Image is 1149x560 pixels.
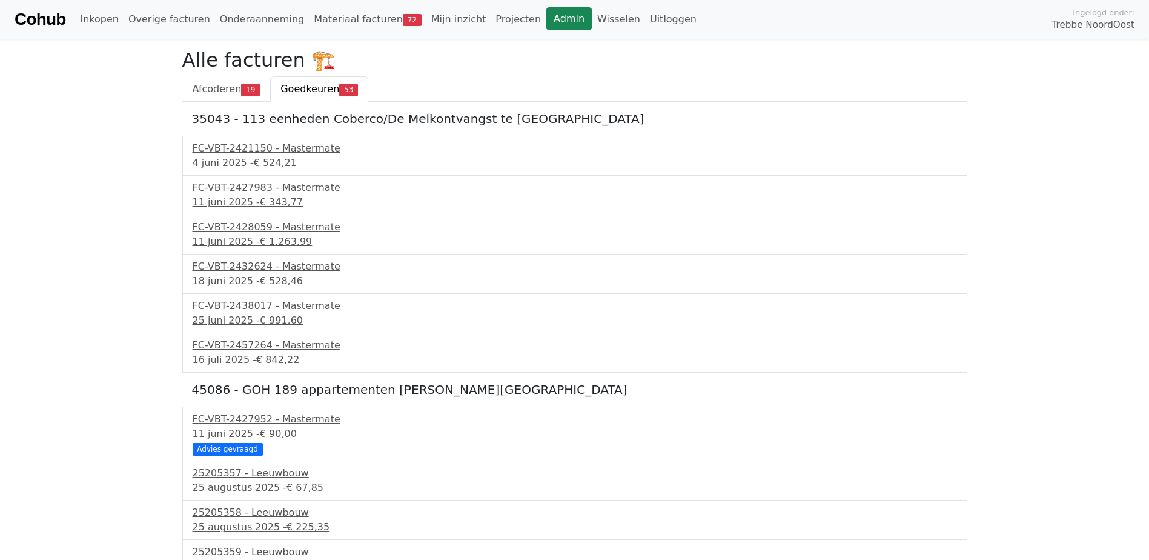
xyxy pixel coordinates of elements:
[193,274,957,288] div: 18 juni 2025 -
[260,315,303,326] span: € 991,60
[1073,7,1134,18] span: Ingelogd onder:
[124,7,215,32] a: Overige facturen
[546,7,592,30] a: Admin
[193,220,957,235] div: FC-VBT-2428059 - Mastermate
[645,7,701,32] a: Uitloggen
[260,196,303,208] span: € 343,77
[1052,18,1134,32] span: Trebbe NoordOost
[193,466,957,481] div: 25205357 - Leeuwbouw
[286,521,329,533] span: € 225,35
[193,259,957,288] a: FC-VBT-2432624 - Mastermate18 juni 2025 -€ 528,46
[193,545,957,559] div: 25205359 - Leeuwbouw
[193,156,957,170] div: 4 juni 2025 -
[75,7,123,32] a: Inkopen
[286,482,323,493] span: € 67,85
[193,181,957,210] a: FC-VBT-2427983 - Mastermate11 juni 2025 -€ 343,77
[592,7,645,32] a: Wisselen
[193,427,957,441] div: 11 juni 2025 -
[193,505,957,535] a: 25205358 - Leeuwbouw25 augustus 2025 -€ 225,35
[193,195,957,210] div: 11 juni 2025 -
[193,259,957,274] div: FC-VBT-2432624 - Mastermate
[193,338,957,367] a: FC-VBT-2457264 - Mastermate16 juli 2025 -€ 842,22
[193,181,957,195] div: FC-VBT-2427983 - Mastermate
[192,112,958,126] h5: 35043 - 113 eenheden Coberco/De Melkontvangst te [GEOGRAPHIC_DATA]
[241,84,260,96] span: 19
[193,235,957,249] div: 11 juni 2025 -
[193,141,957,156] div: FC-VBT-2421150 - Mastermate
[193,299,957,328] a: FC-VBT-2438017 - Mastermate25 juni 2025 -€ 991,60
[256,354,299,365] span: € 842,22
[193,481,957,495] div: 25 augustus 2025 -
[182,76,271,102] a: Afcoderen19
[193,505,957,520] div: 25205358 - Leeuwbouw
[260,236,313,247] span: € 1.263,99
[260,275,303,287] span: € 528,46
[193,338,957,353] div: FC-VBT-2457264 - Mastermate
[193,412,957,454] a: FC-VBT-2427952 - Mastermate11 juni 2025 -€ 90,00 Advies gevraagd
[280,83,339,95] span: Goedkeuren
[192,382,958,397] h5: 45086 - GOH 189 appartementen [PERSON_NAME][GEOGRAPHIC_DATA]
[193,141,957,170] a: FC-VBT-2421150 - Mastermate4 juni 2025 -€ 524,21
[339,84,358,96] span: 53
[270,76,368,102] a: Goedkeuren53
[193,353,957,367] div: 16 juli 2025 -
[182,48,967,72] h2: Alle facturen 🏗️
[254,157,297,168] span: € 524,21
[193,220,957,249] a: FC-VBT-2428059 - Mastermate11 juni 2025 -€ 1.263,99
[193,299,957,313] div: FC-VBT-2438017 - Mastermate
[309,7,426,32] a: Materiaal facturen72
[193,412,957,427] div: FC-VBT-2427952 - Mastermate
[193,313,957,328] div: 25 juni 2025 -
[491,7,546,32] a: Projecten
[260,428,297,439] span: € 90,00
[193,520,957,535] div: 25 augustus 2025 -
[193,443,263,455] div: Advies gevraagd
[15,5,65,34] a: Cohub
[193,466,957,495] a: 25205357 - Leeuwbouw25 augustus 2025 -€ 67,85
[193,83,242,95] span: Afcoderen
[215,7,309,32] a: Onderaanneming
[426,7,491,32] a: Mijn inzicht
[403,14,422,26] span: 72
